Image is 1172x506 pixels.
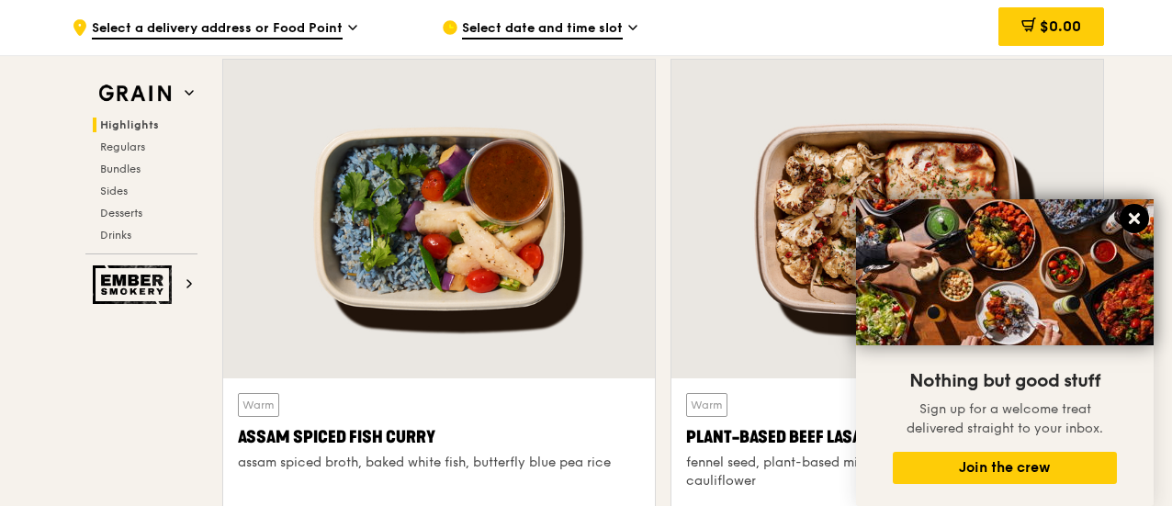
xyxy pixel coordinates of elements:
[1040,17,1081,35] span: $0.00
[856,199,1154,345] img: DSC07876-Edit02-Large.jpeg
[92,19,343,39] span: Select a delivery address or Food Point
[100,229,131,242] span: Drinks
[1120,204,1149,233] button: Close
[238,454,640,472] div: assam spiced broth, baked white fish, butterfly blue pea rice
[893,452,1117,484] button: Join the crew
[909,370,1100,392] span: Nothing but good stuff
[93,265,177,304] img: Ember Smokery web logo
[462,19,623,39] span: Select date and time slot
[686,454,1088,490] div: fennel seed, plant-based minced beef, citrusy roasted cauliflower
[238,424,640,450] div: Assam Spiced Fish Curry
[907,401,1103,436] span: Sign up for a welcome treat delivered straight to your inbox.
[100,163,141,175] span: Bundles
[100,118,159,131] span: Highlights
[686,393,727,417] div: Warm
[100,185,128,197] span: Sides
[100,207,142,219] span: Desserts
[686,424,1088,450] div: Plant-Based Beef Lasagna
[238,393,279,417] div: Warm
[93,77,177,110] img: Grain web logo
[100,141,145,153] span: Regulars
